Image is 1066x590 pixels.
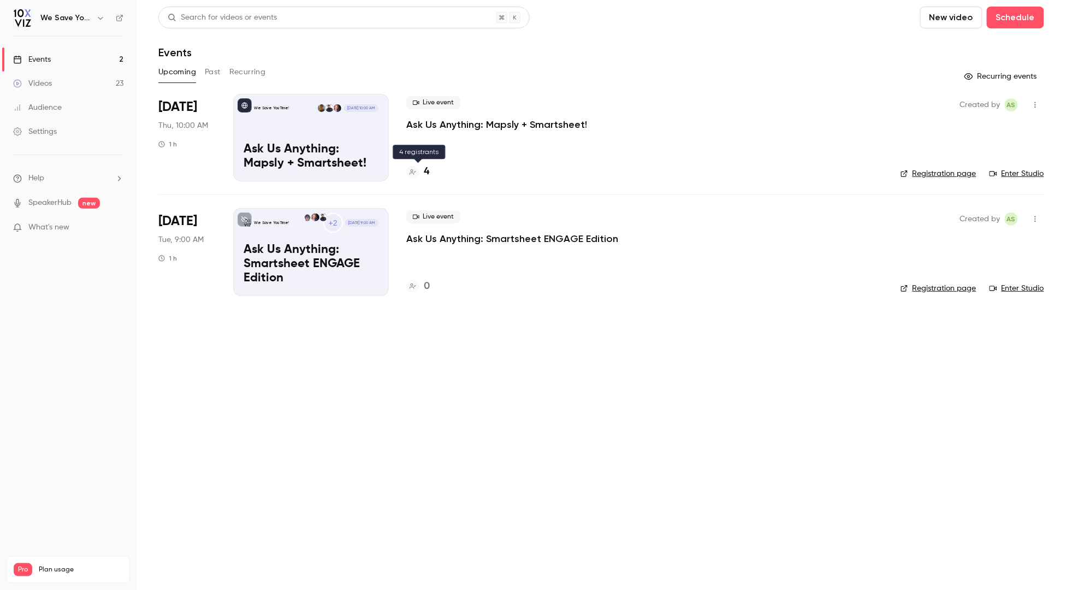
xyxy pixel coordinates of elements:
div: Settings [13,126,57,137]
p: We Save You Time! [254,220,289,226]
span: Ashley Sage [1005,98,1018,111]
a: 0 [406,279,430,294]
img: Jennifer Jones [311,214,319,221]
div: Search for videos or events [168,12,277,23]
div: Oct 7 Tue, 9:00 AM (America/Denver) [158,208,216,296]
span: What's new [28,222,69,233]
span: [DATE] [158,98,197,116]
div: Oct 2 Thu, 10:00 AM (America/Denver) [158,94,216,181]
img: Nick R [318,104,325,112]
span: AS [1007,213,1016,226]
span: Created by [960,213,1000,226]
a: Registration page [901,168,976,179]
p: Ask Us Anything: Mapsly + Smartsheet! [244,143,378,171]
span: Tue, 9:00 AM [158,234,204,245]
div: Videos [13,78,52,89]
span: [DATE] 9:00 AM [345,219,378,227]
button: Past [205,63,221,81]
a: Ask Us Anything: Smartsheet ENGAGE Edition [406,232,618,245]
span: new [78,198,100,209]
span: Ashley Sage [1005,213,1018,226]
p: We Save You Time! [254,105,289,111]
span: Live event [406,210,460,223]
span: Help [28,173,44,184]
div: 1 h [158,140,177,149]
p: Ask Us Anything: Smartsheet ENGAGE Edition [244,243,378,285]
a: Enter Studio [990,168,1044,179]
button: New video [920,7,982,28]
img: We Save You Time! [14,9,31,27]
button: Schedule [987,7,1044,28]
div: Events [13,54,51,65]
button: Recurring events [960,68,1044,85]
h6: We Save You Time! [40,13,92,23]
span: [DATE] 10:00 AM [344,104,378,112]
h4: 4 [424,164,429,179]
button: Recurring [229,63,266,81]
div: 1 h [158,254,177,263]
img: Dustin Wise [319,214,327,221]
span: [DATE] [158,213,197,230]
a: SpeakerHub [28,197,72,209]
span: AS [1007,98,1016,111]
a: Enter Studio [990,283,1044,294]
span: Live event [406,96,460,109]
li: help-dropdown-opener [13,173,123,184]
a: Registration page [901,283,976,294]
img: Dansong Wang [304,214,311,221]
a: Ask Us Anything: Smartsheet ENGAGE EditionWe Save You Time!+2Dustin WiseJennifer JonesDansong Wan... [233,208,389,296]
img: Dustin Wise [325,104,333,112]
h1: Events [158,46,192,59]
span: Plan usage [39,565,123,574]
span: Thu, 10:00 AM [158,120,208,131]
a: Ask Us Anything: Mapsly + Smartsheet! [406,118,587,131]
a: 4 [406,164,429,179]
div: +2 [323,213,343,233]
span: Pro [14,563,32,576]
button: Upcoming [158,63,196,81]
img: Jennifer Jones [334,104,341,112]
span: Created by [960,98,1000,111]
div: Audience [13,102,62,113]
a: Ask Us Anything: Mapsly + Smartsheet!We Save You Time!Jennifer JonesDustin WiseNick R[DATE] 10:00... [233,94,389,181]
h4: 0 [424,279,430,294]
